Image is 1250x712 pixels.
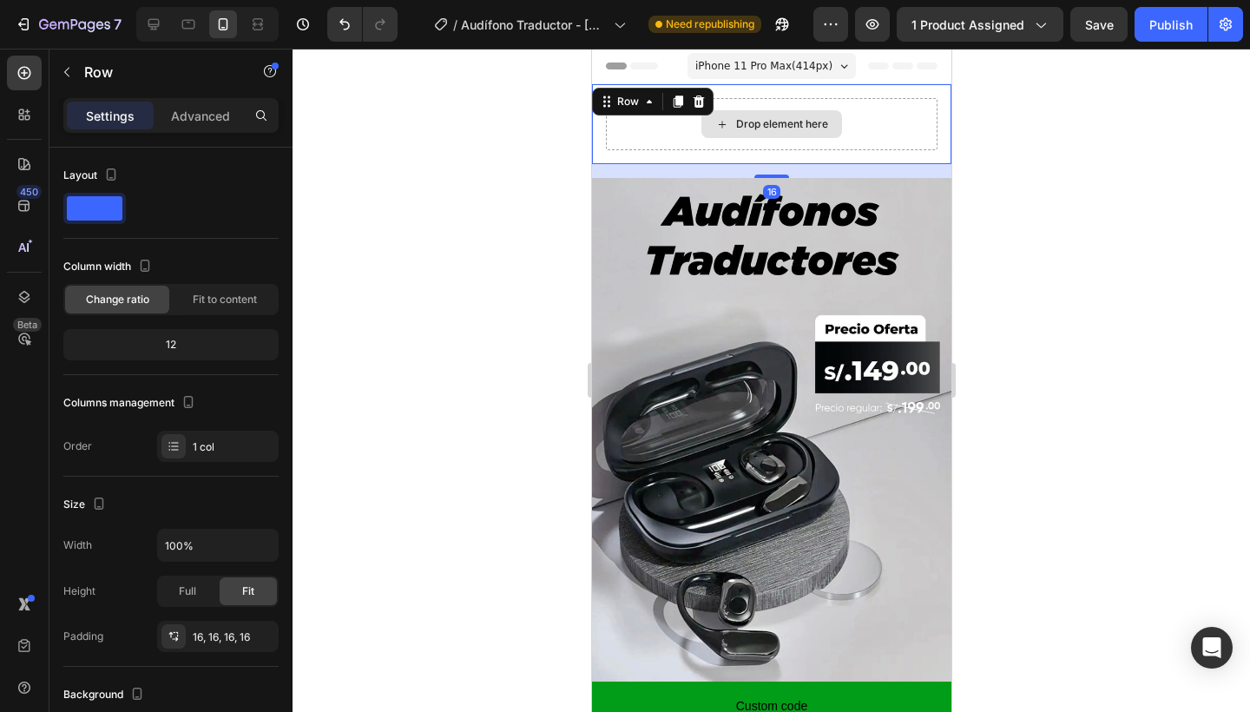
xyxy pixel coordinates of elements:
div: Background [63,683,148,707]
span: / [453,16,457,34]
div: 1 col [193,439,274,455]
p: Settings [86,107,135,125]
div: 450 [16,185,42,199]
button: 7 [7,7,129,42]
button: Save [1070,7,1128,42]
button: 1 product assigned [897,7,1063,42]
div: Width [63,537,92,553]
p: Row [84,62,232,82]
div: Open Intercom Messenger [1191,627,1233,669]
p: 7 [114,14,122,35]
p: Advanced [171,107,230,125]
span: Change ratio [86,292,149,307]
div: Layout [63,164,122,188]
div: Publish [1149,16,1193,34]
div: Beta [13,318,42,332]
span: Save [1085,17,1114,32]
div: Padding [63,629,103,644]
span: 1 product assigned [911,16,1024,34]
span: Need republishing [666,16,754,32]
div: Height [63,583,95,599]
div: Columns management [63,392,199,415]
div: Order [63,438,92,454]
span: Audífono Traductor - [DATE] 02:07:34 [461,16,607,34]
span: Fit to content [193,292,257,307]
button: Publish [1135,7,1207,42]
div: 16, 16, 16, 16 [193,630,274,645]
div: 12 [67,333,275,357]
div: Size [63,493,109,517]
span: Fit [242,583,254,599]
input: Auto [158,530,278,561]
div: Column width [63,255,155,279]
span: Full [179,583,196,599]
iframe: Design area [592,49,951,712]
div: Undo/Redo [327,7,398,42]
